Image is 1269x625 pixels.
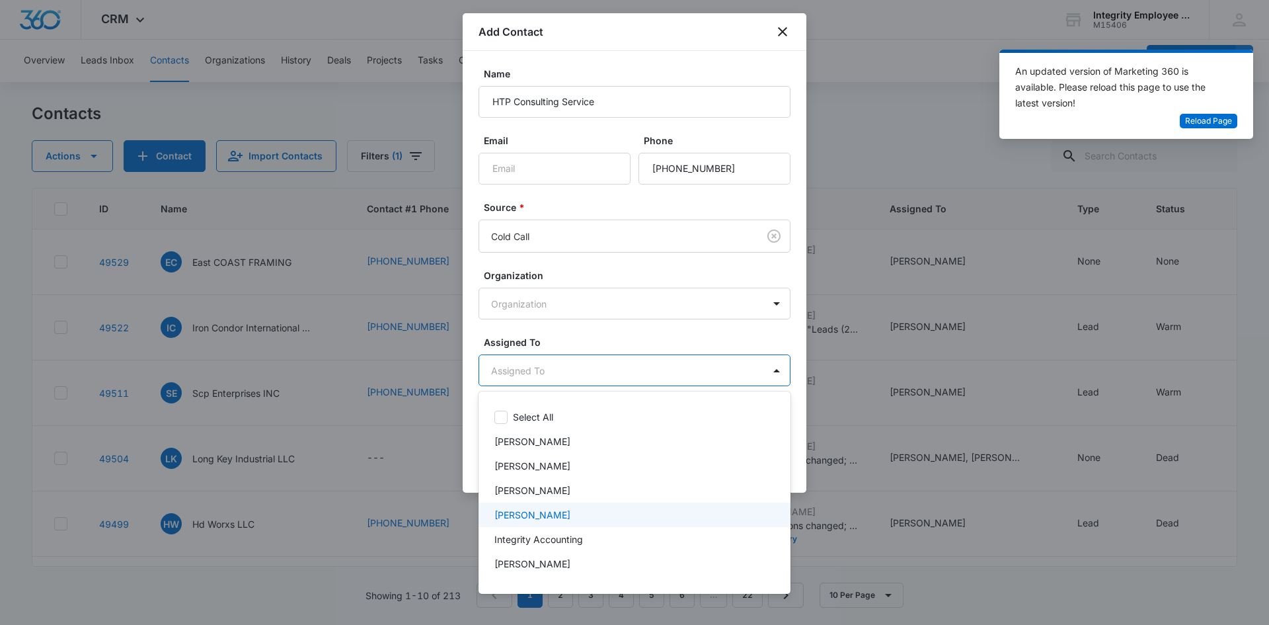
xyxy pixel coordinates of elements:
div: An updated version of Marketing 360 is available. Please reload this page to use the latest version! [1015,63,1221,111]
p: [PERSON_NAME] [494,459,570,473]
p: [PERSON_NAME] [494,435,570,448]
p: Select All [513,410,553,424]
p: [PERSON_NAME] [494,508,570,522]
p: [PERSON_NAME] [494,581,570,595]
p: [PERSON_NAME] [494,557,570,571]
span: Reload Page [1185,115,1232,128]
p: Integrity Accounting [494,532,583,546]
p: [PERSON_NAME] [494,483,570,497]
